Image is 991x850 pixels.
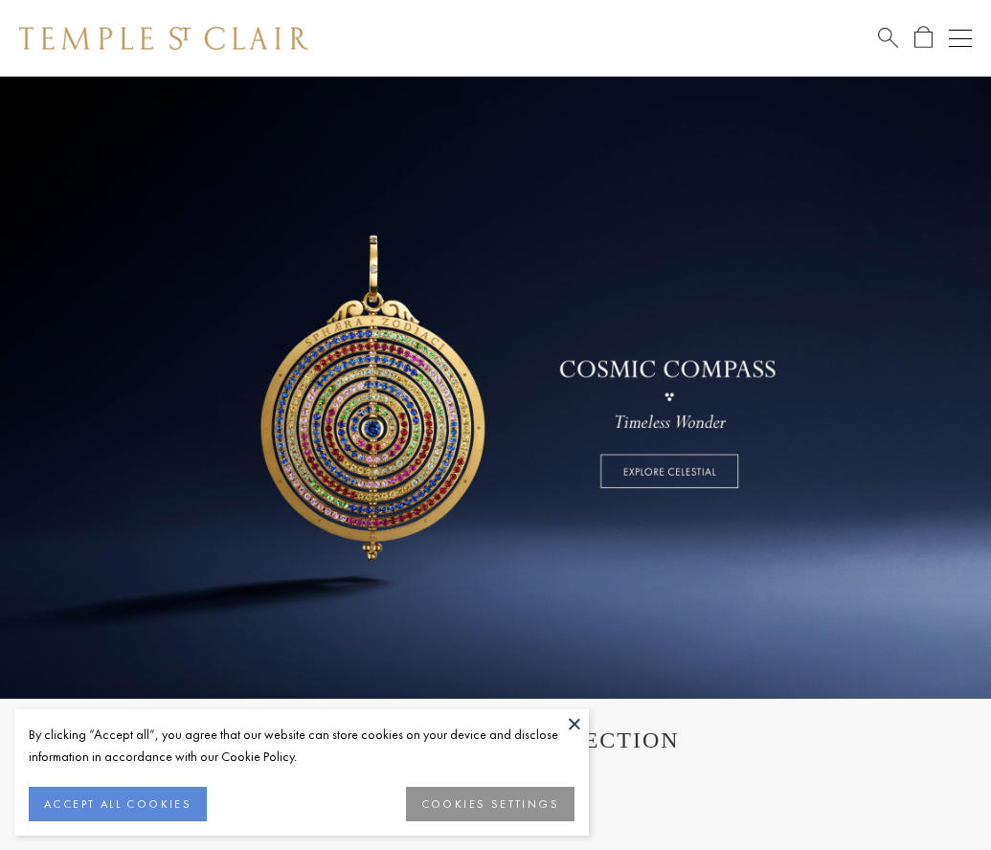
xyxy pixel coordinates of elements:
img: Temple St. Clair [19,27,308,50]
button: ACCEPT ALL COOKIES [29,787,207,821]
button: Open navigation [949,27,972,50]
a: Open Shopping Bag [914,26,933,50]
div: By clicking “Accept all”, you agree that our website can store cookies on your device and disclos... [29,724,574,768]
button: COOKIES SETTINGS [406,787,574,821]
a: Search [878,26,898,50]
